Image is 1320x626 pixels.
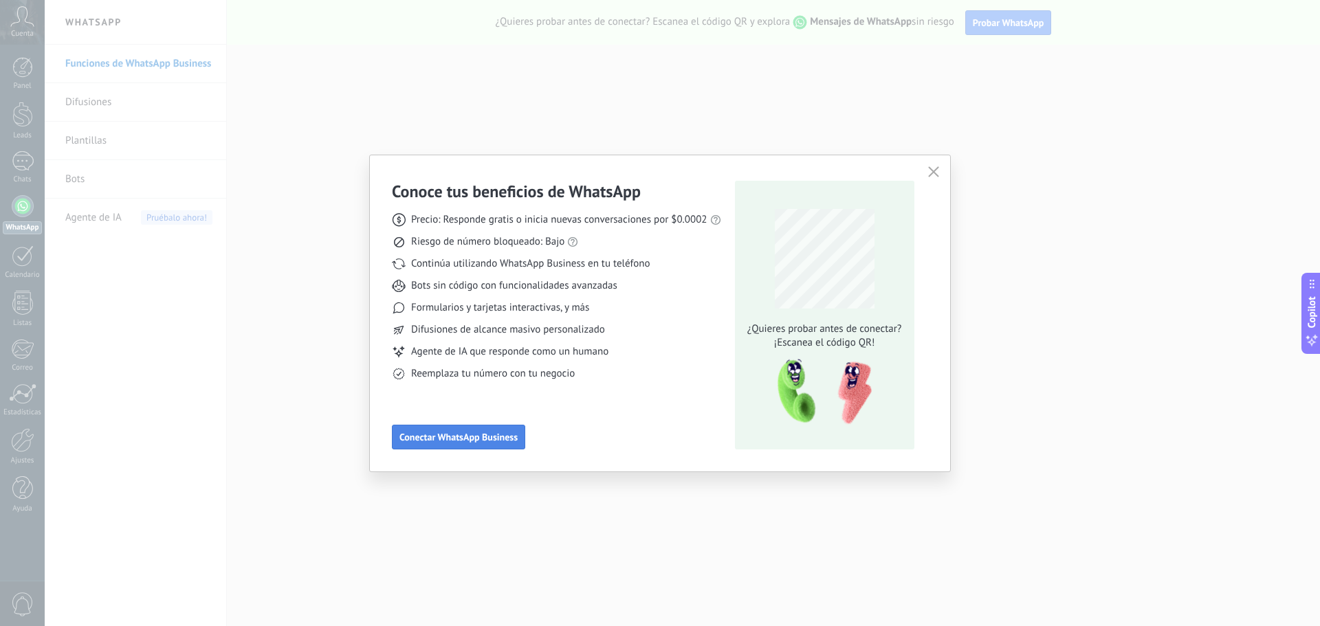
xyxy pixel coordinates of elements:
[1305,296,1319,328] span: Copilot
[743,336,905,350] span: ¡Escanea el código QR!
[392,181,641,202] h3: Conoce tus beneficios de WhatsApp
[392,425,525,449] button: Conectar WhatsApp Business
[743,322,905,336] span: ¿Quieres probar antes de conectar?
[766,355,874,429] img: qr-pic-1x.png
[399,432,518,442] span: Conectar WhatsApp Business
[411,213,707,227] span: Precio: Responde gratis o inicia nuevas conversaciones por $0.0002
[411,301,589,315] span: Formularios y tarjetas interactivas, y más
[411,345,608,359] span: Agente de IA que responde como un humano
[411,367,575,381] span: Reemplaza tu número con tu negocio
[411,257,650,271] span: Continúa utilizando WhatsApp Business en tu teléfono
[411,323,605,337] span: Difusiones de alcance masivo personalizado
[411,279,617,293] span: Bots sin código con funcionalidades avanzadas
[411,235,564,249] span: Riesgo de número bloqueado: Bajo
